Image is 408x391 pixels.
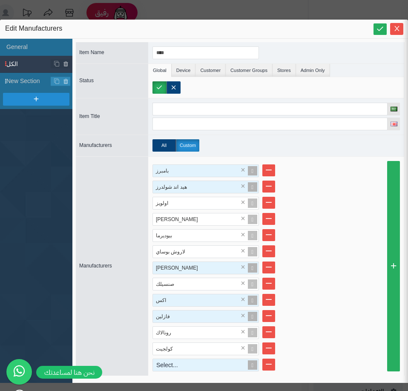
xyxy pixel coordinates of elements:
[156,200,168,206] span: اولويز
[153,327,251,339] div: رونالاك
[153,165,251,177] div: بامبرز
[156,184,187,190] span: هيد اند شولدرز
[156,281,174,287] span: صنسيلك
[239,246,247,258] span: Clear value
[153,294,251,306] div: اكس
[156,249,185,255] span: لاروش بوساي
[241,344,245,352] span: ×
[156,265,198,271] span: [PERSON_NAME]
[241,312,245,319] span: ×
[153,213,251,225] div: بيبي جوي
[241,231,245,239] span: ×
[239,230,247,241] span: Clear value
[156,168,169,174] span: بامبرز
[79,78,94,83] span: Status
[153,262,251,274] div: كير فري
[156,330,171,336] span: رونالاك
[152,139,176,152] label: All
[241,328,245,336] span: ×
[148,64,172,77] li: Global
[241,279,245,287] span: ×
[153,359,251,371] div: Select...
[5,24,62,34] span: Edit Manufacturers
[79,142,112,148] span: Manufacturers
[239,278,247,290] span: Clear value
[391,121,397,126] img: English
[153,278,251,290] div: صنسيلك
[6,60,51,69] span: الكل
[79,49,104,55] span: Item Name
[239,165,247,177] span: Clear value
[6,77,51,86] span: New Section
[391,106,397,111] img: العربية
[241,198,245,206] span: ×
[156,216,198,222] span: [PERSON_NAME]
[79,113,100,119] span: Item Title
[241,215,245,222] span: ×
[239,197,247,209] span: Clear value
[296,64,330,77] li: Admin Only
[239,310,247,322] span: Clear value
[226,64,273,77] li: Customer Groups
[195,64,226,77] li: Customer
[239,262,247,274] span: Clear value
[241,296,245,303] span: ×
[153,197,251,209] div: اولويز
[153,246,251,258] div: لاروش بوساي
[239,343,247,355] span: Clear value
[390,23,403,35] button: Close
[153,310,251,322] div: فازلين
[153,181,251,193] div: هيد اند شولدرز
[156,346,173,352] span: كولجيت
[239,213,247,225] span: Clear value
[239,294,247,306] span: Clear value
[241,182,245,190] span: ×
[156,233,172,239] span: بيوديرما
[176,139,199,152] label: Custom
[241,166,245,174] span: ×
[156,297,166,303] span: اكس
[172,64,196,77] li: Device
[241,263,245,271] span: ×
[156,313,170,319] span: فازلين
[153,343,251,355] div: كولجيت
[79,263,112,269] span: Manufacturers
[239,327,247,339] span: Clear value
[239,181,247,193] span: Clear value
[273,64,296,77] li: Stores
[153,230,251,241] div: بيوديرما
[241,247,245,255] span: ×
